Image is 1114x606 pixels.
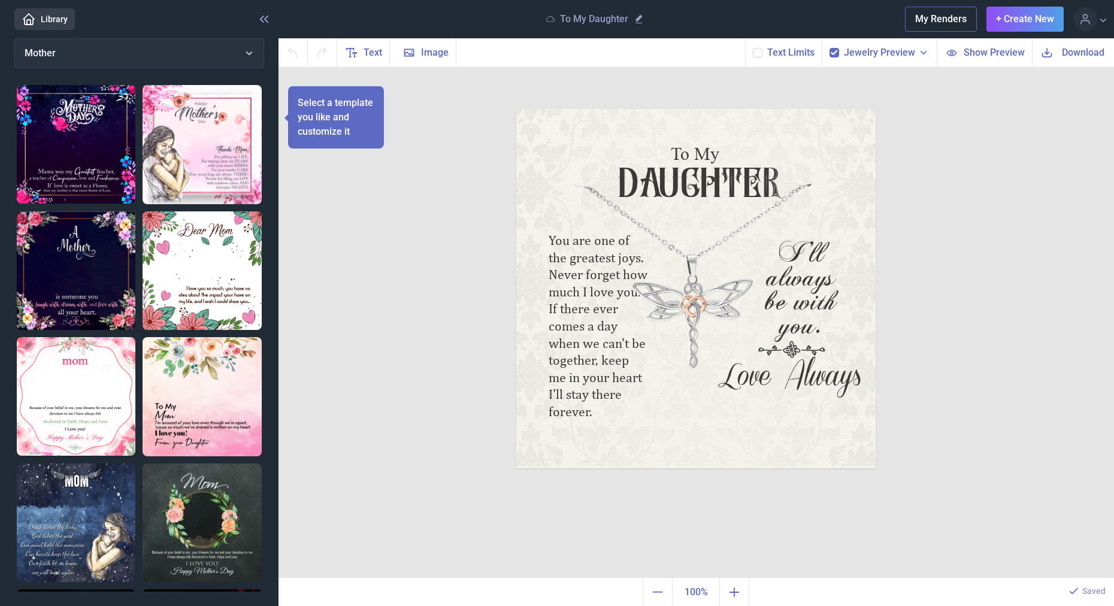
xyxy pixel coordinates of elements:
[1062,46,1104,59] span: Download
[143,211,262,331] img: Dear Mom I love you so much
[17,337,135,456] img: Message Card Mother day
[143,85,262,204] img: Thanks mom, for gifting me life
[738,240,865,348] div: I'll always be with you.
[1082,585,1106,597] p: Saved
[17,211,135,330] img: Mother is someone you laugh with
[298,96,374,139] p: Select a template you like and customize it
[549,232,658,419] div: You are one of the greatest joys. Never forget how much I love you. If there ever comes a day whe...
[672,578,720,606] button: Actual size
[905,7,977,32] button: My Renders
[364,46,382,60] span: Text
[14,8,75,30] a: Library
[675,580,717,604] span: 100%
[558,166,840,203] div: Daughter
[17,463,135,582] img: We will meet again
[421,46,449,60] span: Image
[25,47,56,59] span: Mother
[337,38,390,66] button: Text
[308,38,337,66] button: Redo
[278,38,308,66] button: Undo
[1032,38,1114,66] button: Download
[844,46,930,60] button: Jewelry Preview
[14,38,264,68] button: Mother
[720,578,749,606] button: Zoom in
[17,85,135,204] img: Mama was my greatest teacher
[964,46,1025,59] span: Show Preview
[937,38,1032,66] button: Show Preview
[643,578,672,606] button: Zoom out
[516,109,876,468] img: b001.jpg
[143,337,262,456] img: Mom - I'm assured of your love
[390,38,456,66] button: Image
[560,13,628,25] p: To My Daughter
[844,46,915,60] span: Jewelry Preview
[986,7,1064,32] button: + Create New
[767,46,815,60] button: Text Limits
[661,365,919,437] div: Love Always
[551,145,838,166] div: To My
[143,463,262,583] img: Mothers Day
